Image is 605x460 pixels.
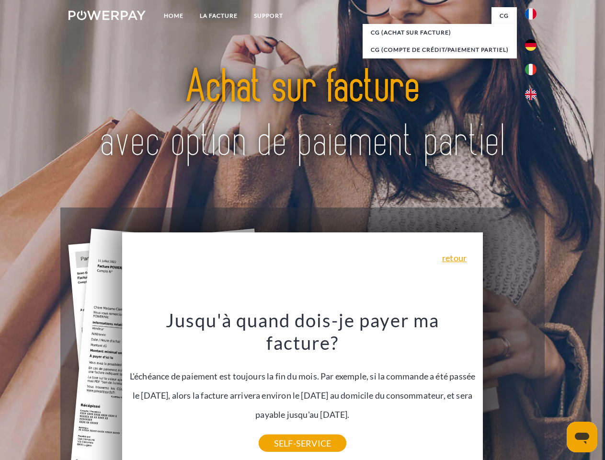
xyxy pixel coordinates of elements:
[192,7,246,24] a: LA FACTURE
[525,39,537,51] img: de
[68,11,146,20] img: logo-powerpay-white.svg
[128,309,478,355] h3: Jusqu'à quand dois-je payer ma facture?
[491,7,517,24] a: CG
[525,64,537,75] img: it
[525,8,537,20] img: fr
[363,24,517,41] a: CG (achat sur facture)
[442,253,467,262] a: retour
[525,89,537,100] img: en
[91,46,514,184] img: title-powerpay_fr.svg
[128,309,478,443] div: L'échéance de paiement est toujours la fin du mois. Par exemple, si la commande a été passée le [...
[156,7,192,24] a: Home
[567,422,597,452] iframe: Bouton de lancement de la fenêtre de messagerie
[363,41,517,58] a: CG (Compte de crédit/paiement partiel)
[246,7,291,24] a: Support
[259,435,346,452] a: SELF-SERVICE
